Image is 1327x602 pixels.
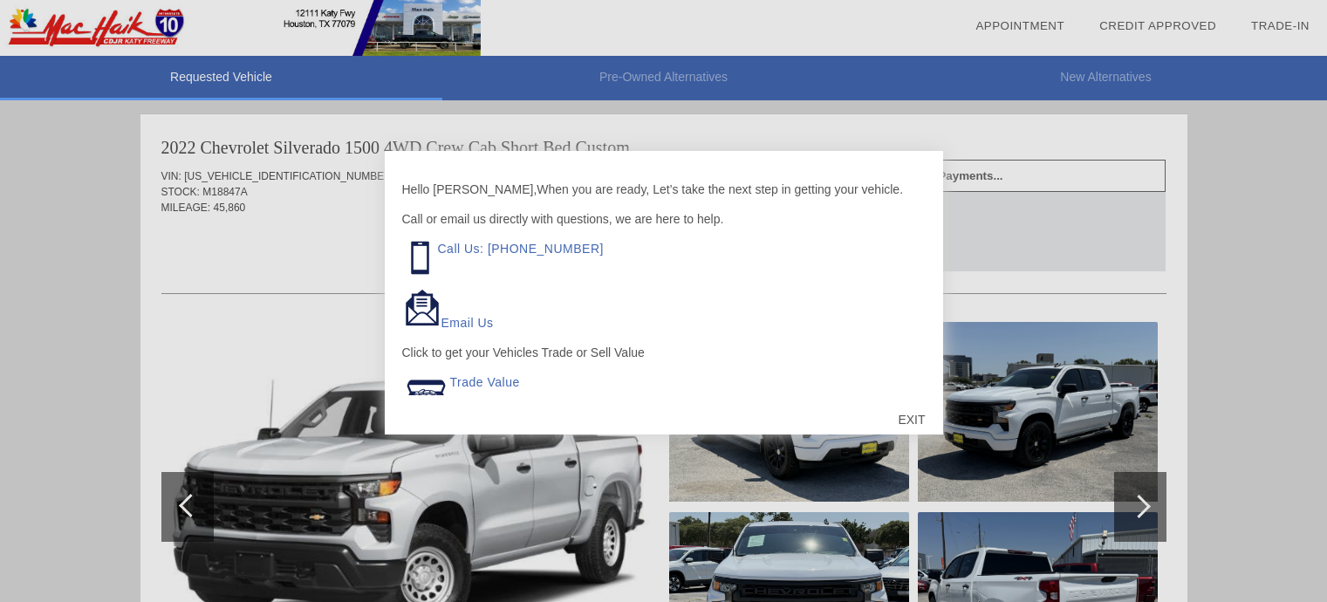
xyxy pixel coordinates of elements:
p: Click to get your Vehicles Trade or Sell Value [402,344,926,361]
p: Hello [PERSON_NAME],When you are ready, Let’s take the next step in getting your vehicle. [402,181,926,198]
p: Call or email us directly with questions, we are here to help. [402,210,926,228]
a: Email Us [441,316,494,330]
img: Email Icon [402,288,441,327]
a: Credit Approved [1099,19,1216,32]
a: Trade Value [450,375,520,389]
div: EXIT [880,393,942,446]
a: Appointment [975,19,1064,32]
a: Call Us: [PHONE_NUMBER] [438,242,604,256]
a: Trade-In [1251,19,1310,32]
